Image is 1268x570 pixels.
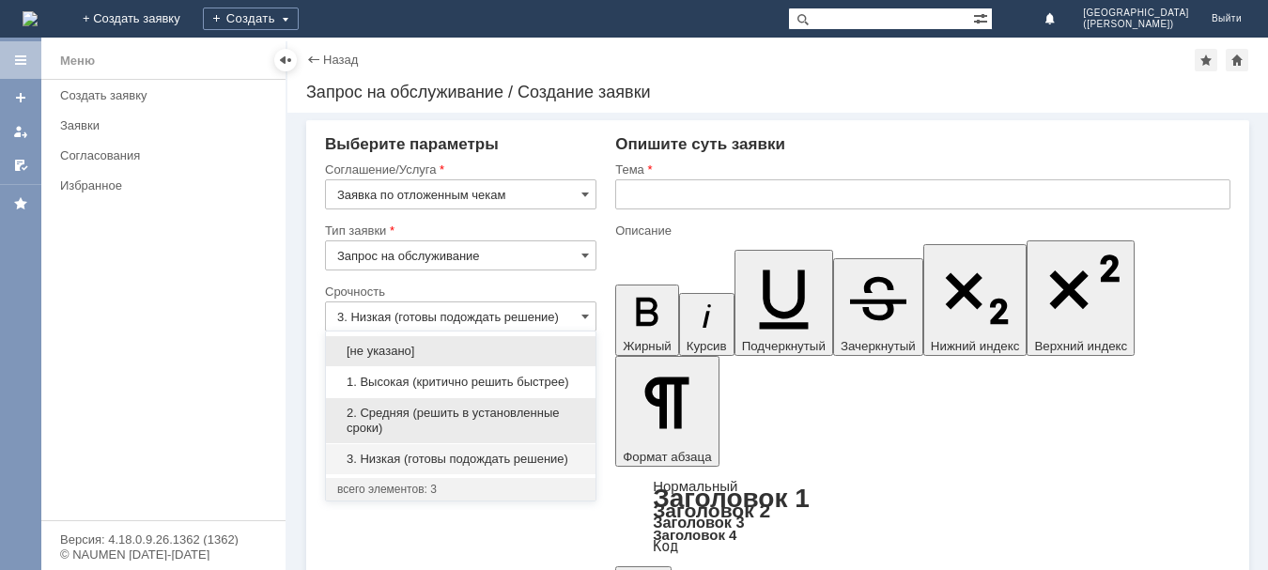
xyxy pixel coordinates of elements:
div: Меню [60,50,95,72]
a: Заголовок 2 [653,500,770,521]
div: Запрос на обслуживание / Создание заявки [306,83,1249,101]
div: Тип заявки [325,224,593,237]
a: Заголовок 4 [653,527,736,543]
button: Верхний индекс [1027,240,1135,356]
span: Подчеркнутый [742,339,826,353]
img: logo [23,11,38,26]
div: Срочность [325,285,593,298]
span: Формат абзаца [623,450,711,464]
span: Нижний индекс [931,339,1020,353]
a: Перейти на домашнюю страницу [23,11,38,26]
span: Верхний индекс [1034,339,1127,353]
div: Тема [615,163,1227,176]
div: Описание [615,224,1227,237]
a: Заголовок 1 [653,484,810,513]
div: Согласования [60,148,274,162]
button: Курсив [679,293,735,356]
div: Сделать домашней страницей [1226,49,1248,71]
button: Подчеркнутый [735,250,833,356]
div: Избранное [60,178,254,193]
div: Создать заявку [60,88,274,102]
button: Формат абзаца [615,356,719,467]
div: Версия: 4.18.0.9.26.1362 (1362) [60,533,267,546]
button: Жирный [615,285,679,356]
a: Нормальный [653,478,737,494]
span: Расширенный поиск [973,8,992,26]
a: Создать заявку [6,83,36,113]
span: Выберите параметры [325,135,499,153]
div: Добавить в избранное [1195,49,1217,71]
span: Жирный [623,339,672,353]
div: Заявки [60,118,274,132]
a: Код [653,538,678,555]
span: 1. Высокая (критично решить быстрее) [337,375,584,390]
div: Формат абзаца [615,480,1230,553]
a: Согласования [53,141,282,170]
div: всего элементов: 3 [337,482,584,497]
a: Заявки [53,111,282,140]
div: Создать [203,8,299,30]
a: Мои согласования [6,150,36,180]
div: Скрыть меню [274,49,297,71]
span: 2. Средняя (решить в установленные сроки) [337,406,584,436]
button: Нижний индекс [923,244,1028,356]
span: Курсив [687,339,727,353]
div: Соглашение/Услуга [325,163,593,176]
span: Зачеркнутый [841,339,916,353]
span: Опишите суть заявки [615,135,785,153]
a: Создать заявку [53,81,282,110]
a: Назад [323,53,358,67]
span: [не указано] [337,344,584,359]
span: [GEOGRAPHIC_DATA] [1083,8,1189,19]
button: Зачеркнутый [833,258,923,356]
a: Мои заявки [6,116,36,146]
div: © NAUMEN [DATE]-[DATE] [60,548,267,561]
a: Заголовок 3 [653,514,744,531]
span: ([PERSON_NAME]) [1083,19,1189,30]
span: 3. Низкая (готовы подождать решение) [337,452,584,467]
